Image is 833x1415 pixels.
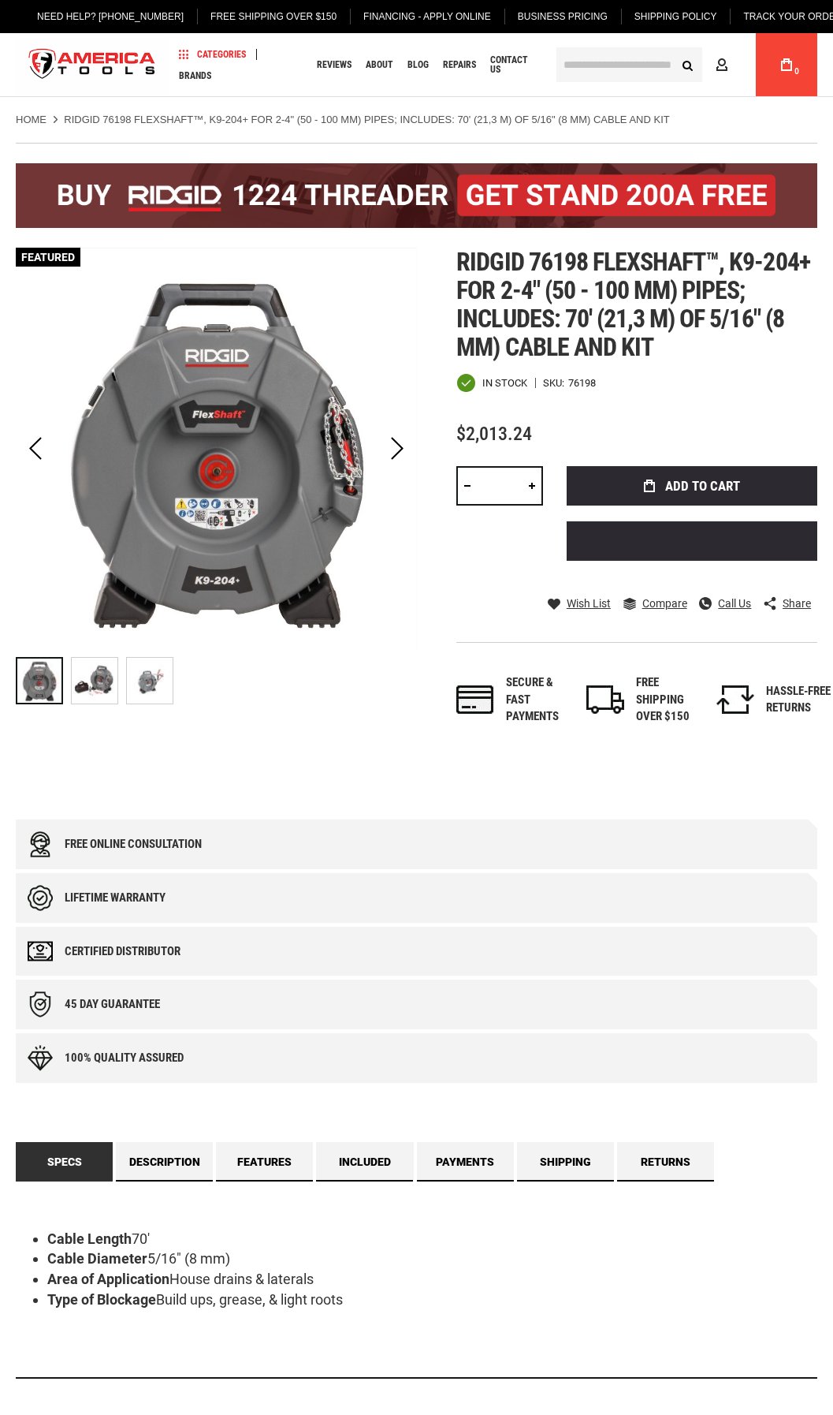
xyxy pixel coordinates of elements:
[456,373,527,393] div: Availability
[636,674,701,725] div: FREE SHIPPING OVER $150
[567,598,611,609] span: Wish List
[456,423,532,445] span: $2,013.24
[65,998,160,1011] div: 45 day Guarantee
[642,598,687,609] span: Compare
[47,1229,817,1249] li: 70'
[623,596,687,610] a: Compare
[483,54,545,76] a: Contact Us
[366,60,393,69] span: About
[47,1269,817,1290] li: House drains & laterals
[116,1142,213,1182] a: Description
[126,649,173,712] div: RIDGID 76198 FLEXSHAFT™, K9-204+ FOR 2-4" (50 - 100 MM) PIPES; INCLUDES: 70' (21,3 M) OF 5/16" (8...
[172,43,253,65] a: Categories
[47,1250,147,1267] strong: Cable Diameter
[16,163,817,228] img: BOGO: Buy the RIDGID® 1224 Threader (26092), get the 92467 200A Stand FREE!
[443,60,476,69] span: Repairs
[47,1291,156,1308] strong: Type of Blockage
[407,60,429,69] span: Blog
[672,50,702,80] button: Search
[71,649,126,712] div: RIDGID 76198 FLEXSHAFT™, K9-204+ FOR 2-4" (50 - 100 MM) PIPES; INCLUDES: 70' (21,3 M) OF 5/16" (8...
[665,480,740,493] span: Add to Cart
[377,248,417,649] div: Next
[772,33,801,96] a: 0
[766,683,831,717] div: HASSLE-FREE RETURNS
[47,1290,817,1310] li: Build ups, grease, & light roots
[634,11,717,22] span: Shipping Policy
[716,685,754,714] img: returns
[16,248,55,649] div: Previous
[567,466,817,506] button: Add to Cart
[400,54,436,76] a: Blog
[456,247,809,362] span: Ridgid 76198 flexshaft™, k9-204+ for 2-4" (50 - 100 mm) pipes; includes: 70' (21,3 m) of 5/16" (8...
[783,598,811,609] span: Share
[179,71,211,80] span: Brands
[172,65,218,86] a: Brands
[16,1142,113,1182] a: Specs
[16,113,46,127] a: Home
[16,35,169,95] img: America Tools
[517,1142,614,1182] a: Shipping
[482,378,527,388] span: In stock
[16,649,71,712] div: RIDGID 76198 FLEXSHAFT™, K9-204+ FOR 2-4" (50 - 100 MM) PIPES; INCLUDES: 70' (21,3 M) OF 5/16" (8...
[179,49,246,60] span: Categories
[310,54,359,76] a: Reviews
[548,596,611,610] a: Wish List
[794,67,799,76] span: 0
[543,378,568,388] strong: SKU
[317,60,351,69] span: Reviews
[47,1271,169,1287] strong: Area of Application
[617,1142,714,1182] a: Returns
[586,685,624,714] img: shipping
[16,35,169,95] a: store logo
[490,55,537,74] span: Contact Us
[72,658,117,704] img: RIDGID 76198 FLEXSHAFT™, K9-204+ FOR 2-4" (50 - 100 MM) PIPES; INCLUDES: 70' (21,3 M) OF 5/16" (8...
[65,891,165,905] div: Lifetime warranty
[47,1230,132,1247] strong: Cable Length
[316,1142,413,1182] a: Included
[417,1142,514,1182] a: Payments
[568,378,596,388] div: 76198
[65,945,180,958] div: Certified Distributor
[359,54,400,76] a: About
[16,248,417,649] img: RIDGID 76198 FLEXSHAFT™, K9-204+ FOR 2-4" (50 - 100 MM) PIPES; INCLUDES: 70' (21,3 M) OF 5/16" (8...
[64,114,669,125] strong: RIDGID 76198 FLEXSHAFT™, K9-204+ FOR 2-4" (50 - 100 MM) PIPES; INCLUDES: 70' (21,3 M) OF 5/16" (8...
[718,598,751,609] span: Call Us
[47,1249,817,1269] li: 5/16" (8 mm)
[65,838,202,851] div: Free online consultation
[65,1051,184,1065] div: 100% quality assured
[436,54,483,76] a: Repairs
[699,596,751,610] a: Call Us
[216,1142,313,1182] a: Features
[456,685,494,714] img: payments
[506,674,571,725] div: Secure & fast payments
[127,658,173,704] img: RIDGID 76198 FLEXSHAFT™, K9-204+ FOR 2-4" (50 - 100 MM) PIPES; INCLUDES: 70' (21,3 M) OF 5/16" (8...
